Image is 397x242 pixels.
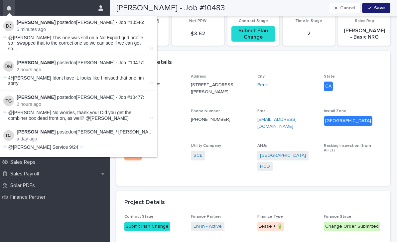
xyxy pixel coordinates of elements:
span: @[PERSON_NAME] No worries, thank you! Did you get the combiner box dead front on, as well? @[PERS... [8,110,132,121]
a: [PERSON_NAME] / [PERSON_NAME] - Job #9906 [76,129,183,134]
div: Lease + 🔋 [257,222,284,231]
span: Phone Number [191,109,220,113]
span: Save [374,6,385,10]
span: @[PERSON_NAME] Service 9/24 [8,144,78,150]
span: Racking Inspection (from AHJs) [324,144,371,152]
strong: [PERSON_NAME] [17,20,56,25]
img: Daniel Murphy [3,61,14,72]
strong: [PERSON_NAME] [17,129,56,134]
img: Derek Johnson [3,130,14,141]
p: Finance Partner [8,194,51,200]
span: Time In Stage [295,19,322,23]
p: 5 minutes ago [17,27,153,32]
div: [GEOGRAPHIC_DATA] [324,116,372,126]
p: 2 hours ago [17,67,153,73]
span: @[PERSON_NAME] This one was still on a No Export grid profile so I swapped that to the correct on... [8,35,149,52]
span: Contract Stage [124,215,154,219]
strong: [PERSON_NAME] [17,60,56,65]
p: a day ago [17,136,153,142]
p: [STREET_ADDRESS][PERSON_NAME] [191,82,233,96]
p: - [324,155,382,162]
a: [PERSON_NAME] - Job #10546 [76,20,143,25]
span: @[PERSON_NAME] Idont have it, looks like I missed that one. im sorry [8,75,144,86]
div: Submit Plan Change [231,26,276,42]
p: 2 [287,31,331,37]
span: Address [191,75,206,79]
p: posted on : [17,60,153,66]
h2: Project Details [124,199,165,206]
strong: [PERSON_NAME] [17,95,56,100]
span: Cancel [340,6,355,10]
div: CA [324,82,333,91]
span: AHJs [257,144,267,148]
span: Finance Partner [191,215,221,219]
span: Email [257,109,268,113]
span: Sales Rep [355,19,374,23]
p: Solar PDFs [8,182,40,189]
span: Finance Stage [324,215,351,219]
span: State [324,75,335,79]
span: Net PPW [189,19,206,23]
p: 2 hours ago [17,102,153,107]
a: [PERSON_NAME] - Job #10477 [76,60,143,65]
div: Change Order Submitted [324,222,380,231]
span: City [257,75,265,79]
a: [PHONE_NUMBER] [191,117,230,122]
span: Utility Company [191,144,221,148]
a: Perris [257,82,270,89]
span: Contract Stage [239,19,268,23]
p: posted on : [17,95,153,100]
h2: [PERSON_NAME] - Job #10483 [116,3,225,13]
a: [GEOGRAPHIC_DATA] [260,152,306,159]
button: Cancel [329,3,361,13]
p: [PERSON_NAME] - Basic NRG [342,28,386,40]
a: SCE [194,152,202,159]
a: HCD [260,163,270,170]
p: posted on : [17,20,153,25]
button: Save [362,3,390,13]
a: [EMAIL_ADDRESS][DOMAIN_NAME] [257,117,297,129]
img: Derek Johnson [3,21,14,31]
div: Submit Plan Change [124,222,170,231]
span: Install Zone [324,109,346,113]
a: [PERSON_NAME] - Job #10477 [76,95,143,100]
img: Tristin Gravitt [3,96,14,106]
p: $ 3.62 [176,31,220,37]
a: EnFin - Active [194,223,222,230]
span: Finance Type [257,215,283,219]
p: Sales Payroll [8,171,44,177]
p: Sales Reps [8,159,41,165]
p: posted on : [17,129,153,135]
